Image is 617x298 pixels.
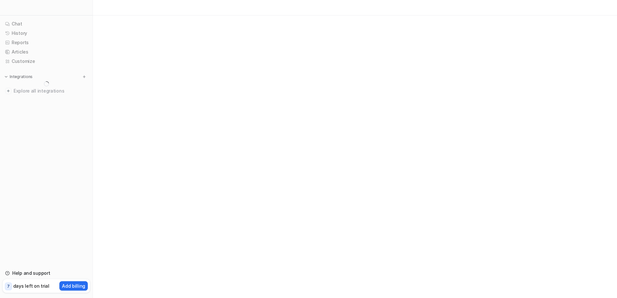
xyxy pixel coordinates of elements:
[3,86,90,95] a: Explore all integrations
[10,74,33,79] p: Integrations
[5,88,12,94] img: explore all integrations
[3,74,35,80] button: Integrations
[7,283,10,289] p: 7
[3,19,90,28] a: Chat
[14,86,87,96] span: Explore all integrations
[13,283,49,289] p: days left on trial
[3,29,90,38] a: History
[3,47,90,56] a: Articles
[4,74,8,79] img: expand menu
[3,57,90,66] a: Customize
[62,283,85,289] p: Add billing
[82,74,86,79] img: menu_add.svg
[3,269,90,278] a: Help and support
[59,281,88,291] button: Add billing
[3,38,90,47] a: Reports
